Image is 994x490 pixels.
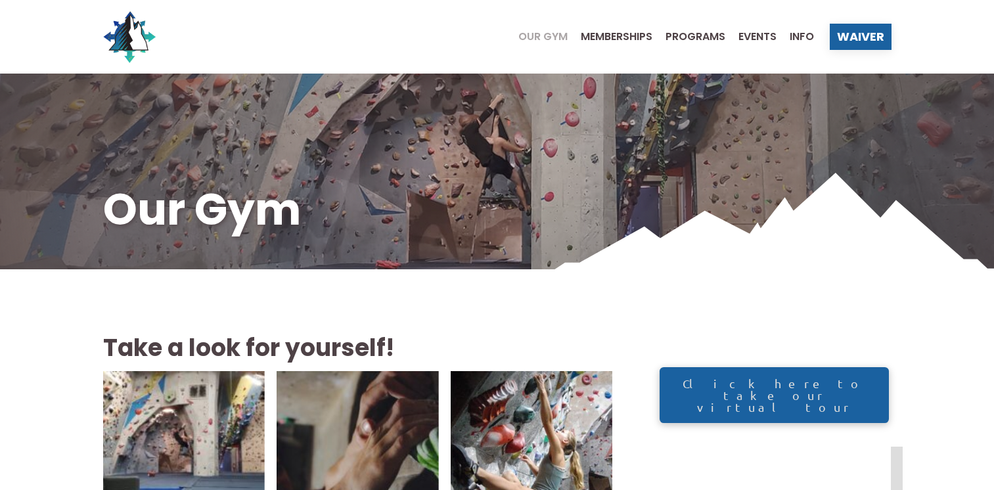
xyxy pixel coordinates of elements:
[103,11,156,63] img: North Wall Logo
[790,32,814,42] span: Info
[666,32,725,42] span: Programs
[505,32,568,42] a: Our Gym
[660,367,888,423] a: Click here to take our virtual tour
[777,32,814,42] a: Info
[518,32,568,42] span: Our Gym
[738,32,777,42] span: Events
[673,378,876,413] span: Click here to take our virtual tour
[652,32,725,42] a: Programs
[725,32,777,42] a: Events
[103,332,613,365] h2: Take a look for yourself!
[581,32,652,42] span: Memberships
[830,24,892,50] a: Waiver
[837,31,884,43] span: Waiver
[568,32,652,42] a: Memberships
